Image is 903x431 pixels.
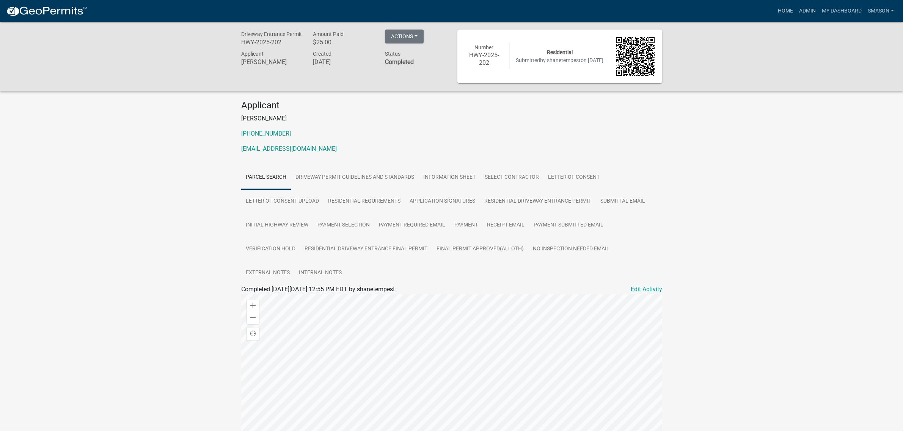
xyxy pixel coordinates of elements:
h6: [PERSON_NAME] [241,58,302,66]
a: Parcel search [241,166,291,190]
span: Amount Paid [313,31,344,37]
a: Letter of Consent Upload [241,189,324,214]
a: No Inspection Needed Email [528,237,614,261]
a: [EMAIL_ADDRESS][DOMAIN_NAME] [241,145,337,152]
div: Find my location [247,328,259,340]
span: Completed [DATE][DATE] 12:55 PM EDT by shanetempest [241,286,395,293]
span: Status [385,51,400,57]
span: Driveway Entrance Permit [241,31,302,37]
img: QR code [616,37,655,76]
a: Initial Highway Review [241,213,313,237]
div: Zoom in [247,300,259,312]
a: [PHONE_NUMBER] [241,130,291,137]
a: Select contractor [480,166,543,190]
span: Created [313,51,331,57]
a: Information Sheet [419,166,480,190]
p: [PERSON_NAME] [241,114,662,123]
a: Submittal Email [596,189,650,214]
a: Residential Driveway Entrance Final Permit [300,237,432,261]
a: Home [775,4,796,18]
a: Payment Submitted Email [529,213,608,237]
a: Internal Notes [294,261,346,285]
a: Payment Selection [313,213,374,237]
a: Application Signatures [405,189,480,214]
a: Edit Activity [631,285,662,294]
a: Residential Requirements [324,189,405,214]
span: Number [474,44,493,50]
h6: [DATE] [313,58,374,66]
h4: Applicant [241,100,662,111]
span: by shanetempest [540,57,581,63]
div: Zoom out [247,312,259,324]
a: External Notes [241,261,294,285]
a: My Dashboard [819,4,865,18]
h6: $25.00 [313,39,374,46]
button: Actions [385,30,424,43]
a: Verification Hold [241,237,300,261]
a: Receipt Email [482,213,529,237]
a: Payment [450,213,482,237]
a: Final Permit Approved(AllOth) [432,237,528,261]
a: Driveway Permit Guidelines and Standards [291,166,419,190]
a: Admin [796,4,819,18]
span: Residential [547,49,573,55]
a: Letter Of Consent [543,166,604,190]
a: Smason [865,4,897,18]
span: Applicant [241,51,264,57]
a: Payment Required Email [374,213,450,237]
h6: HWY-2025-202 [465,52,504,66]
h6: HWY-2025-202 [241,39,302,46]
strong: Completed [385,58,414,66]
a: Residential Driveway Entrance Permit [480,189,596,214]
span: Submitted on [DATE] [516,57,603,63]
